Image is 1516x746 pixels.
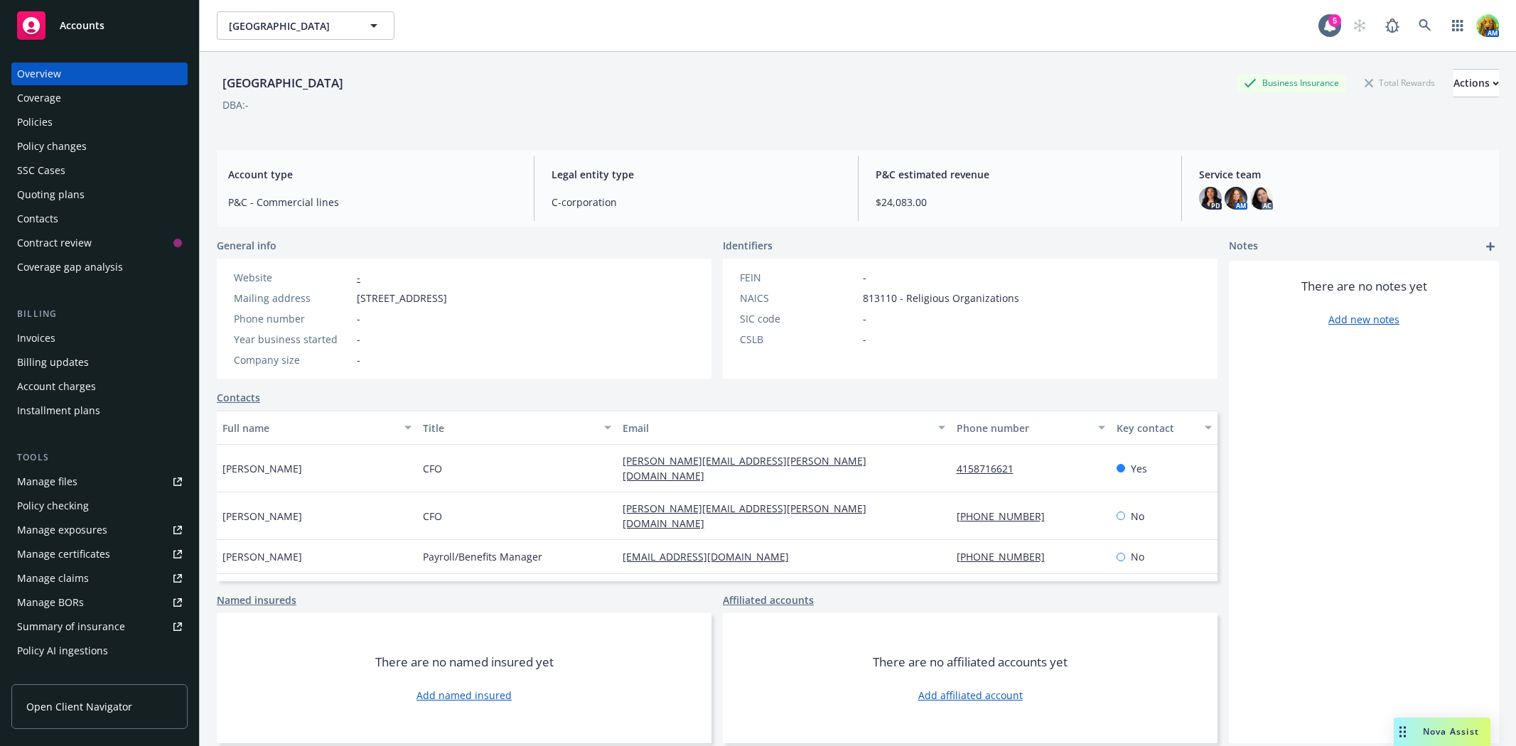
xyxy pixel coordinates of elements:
img: photo [1250,187,1273,210]
div: Company size [234,352,351,367]
a: Add new notes [1328,312,1399,327]
a: Add named insured [416,688,512,703]
div: Phone number [957,421,1090,436]
span: No [1131,509,1144,524]
span: [STREET_ADDRESS] [357,291,447,306]
div: Manage exposures [17,519,107,541]
a: Accounts [11,6,188,45]
span: [PERSON_NAME] [222,461,302,476]
a: 4158716621 [957,462,1025,475]
a: Quoting plans [11,183,188,206]
span: 813110 - Religious Organizations [863,291,1019,306]
div: Full name [222,421,396,436]
a: Policy changes [11,135,188,158]
a: Add affiliated account [918,688,1023,703]
img: photo [1199,187,1222,210]
a: Summary of insurance [11,615,188,638]
a: Account charges [11,375,188,398]
span: Payroll/Benefits Manager [423,549,542,564]
div: Total Rewards [1358,74,1442,92]
div: Contract review [17,232,92,254]
div: Manage files [17,470,77,493]
a: Installment plans [11,399,188,422]
div: NAICS [740,291,857,306]
span: There are no notes yet [1301,278,1427,295]
img: photo [1225,187,1247,210]
div: Policy AI ingestions [17,639,108,662]
button: Full name [217,411,417,445]
span: - [357,311,360,326]
span: $24,083.00 [876,195,1164,210]
span: - [357,332,360,347]
div: Website [234,270,351,285]
div: Mailing address [234,291,351,306]
span: No [1131,549,1144,564]
div: Summary of insurance [17,615,125,638]
button: Email [617,411,950,445]
a: Contacts [11,207,188,230]
span: P&C - Commercial lines [228,195,517,210]
div: Business Insurance [1237,74,1346,92]
span: [PERSON_NAME] [222,549,302,564]
a: - [357,271,360,284]
a: Switch app [1444,11,1472,40]
a: Manage exposures [11,519,188,541]
span: General info [217,238,276,253]
div: Policy checking [17,494,89,517]
a: Invoices [11,327,188,350]
span: Account type [228,167,517,182]
span: Notes [1229,238,1258,255]
a: Report a Bug [1378,11,1407,40]
a: Policies [11,111,188,134]
span: [PERSON_NAME] [222,509,302,524]
div: Manage BORs [17,591,84,614]
span: [GEOGRAPHIC_DATA] [229,18,352,33]
div: Coverage gap analysis [17,256,123,279]
span: - [863,332,866,347]
div: Installment plans [17,399,100,422]
div: Drag to move [1394,718,1412,746]
a: [PHONE_NUMBER] [957,550,1056,563]
div: [GEOGRAPHIC_DATA] [217,74,349,92]
div: Coverage [17,87,61,109]
a: Contacts [217,390,260,405]
a: Affiliated accounts [723,593,814,607]
a: Start snowing [1345,11,1374,40]
a: Manage certificates [11,543,188,566]
button: Actions [1453,69,1499,97]
div: SIC code [740,311,857,326]
button: Nova Assist [1394,718,1490,746]
div: Invoices [17,327,55,350]
div: Year business started [234,332,351,347]
span: CFO [423,461,442,476]
span: - [863,270,866,285]
a: Coverage [11,87,188,109]
div: Contacts [17,207,58,230]
span: Accounts [60,20,104,31]
div: Account charges [17,375,96,398]
a: [PERSON_NAME][EMAIL_ADDRESS][PERSON_NAME][DOMAIN_NAME] [623,502,866,530]
a: add [1482,238,1499,255]
a: [EMAIL_ADDRESS][DOMAIN_NAME] [623,550,800,563]
span: C-corporation [552,195,840,210]
button: Phone number [951,411,1111,445]
span: Legal entity type [552,167,840,182]
span: P&C estimated revenue [876,167,1164,182]
span: - [357,352,360,367]
div: Tools [11,450,188,465]
span: CFO [423,509,442,524]
div: Billing updates [17,351,89,374]
div: 5 [1328,14,1341,27]
span: Open Client Navigator [26,699,132,714]
span: There are no affiliated accounts yet [873,654,1068,671]
div: Actions [1453,70,1499,97]
button: Key contact [1111,411,1217,445]
button: Title [417,411,618,445]
span: Identifiers [723,238,773,253]
div: Policies [17,111,53,134]
img: photo [1476,14,1499,37]
div: Phone number [234,311,351,326]
a: SSC Cases [11,159,188,182]
div: DBA: - [222,97,249,112]
a: Policy AI ingestions [11,639,188,662]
